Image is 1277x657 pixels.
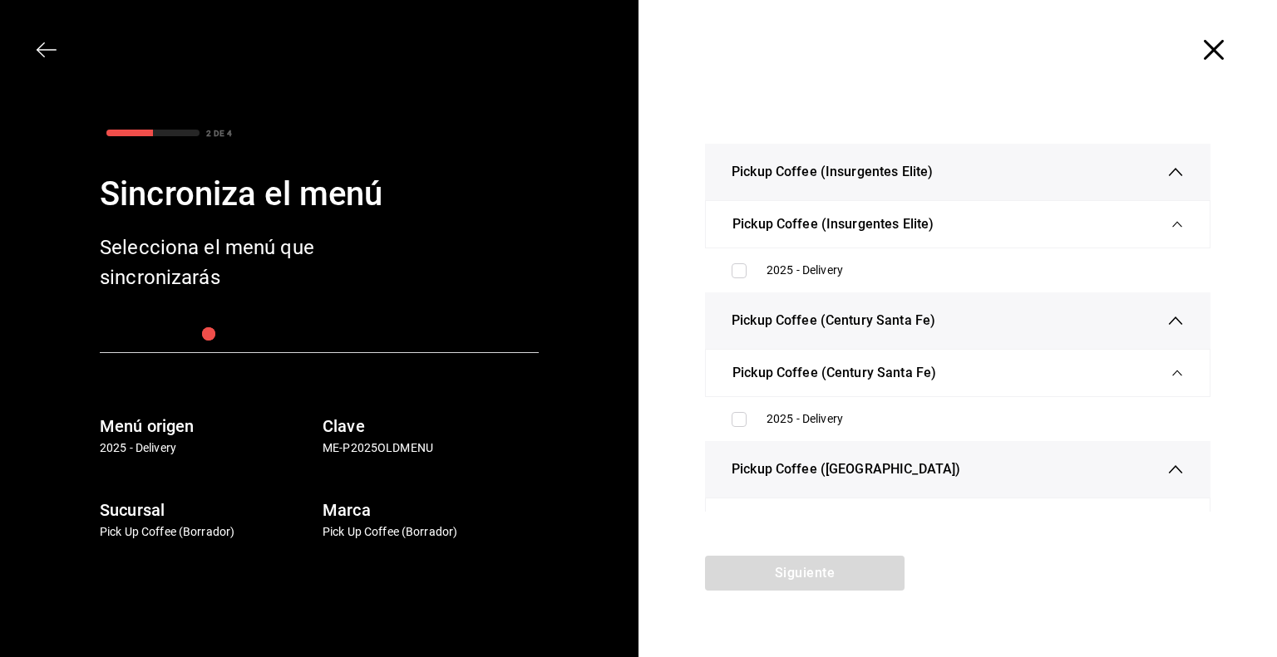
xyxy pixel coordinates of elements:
p: 2025 - Delivery [100,439,316,457]
h6: Clave [323,413,539,439]
div: Selecciona el menú que sincronizarás [100,233,366,292]
p: Pick Up Coffee (Borrador) [323,523,539,541]
div: 2025 - Delivery [767,262,1184,279]
h6: Menú origen [100,413,316,439]
span: Pickup Coffee (Insurgentes Elite) [732,214,934,234]
div: 2 DE 4 [206,127,232,140]
span: Pickup Coffee (Insurgentes Elite) [732,162,933,182]
p: Pick Up Coffee (Borrador) [100,523,316,541]
p: ME-P2025OLDMENU [323,439,539,457]
span: Pickup Coffee (Century Santa Fe) [732,311,935,331]
div: Sincroniza el menú [100,169,539,219]
h6: Sucursal [100,497,316,523]
span: Pickup Coffee (Century Santa Fe) [732,363,936,383]
h6: Marca [323,497,539,523]
span: Pickup Coffee ([GEOGRAPHIC_DATA]) [732,459,960,479]
div: 2025 - Delivery [767,410,1184,428]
